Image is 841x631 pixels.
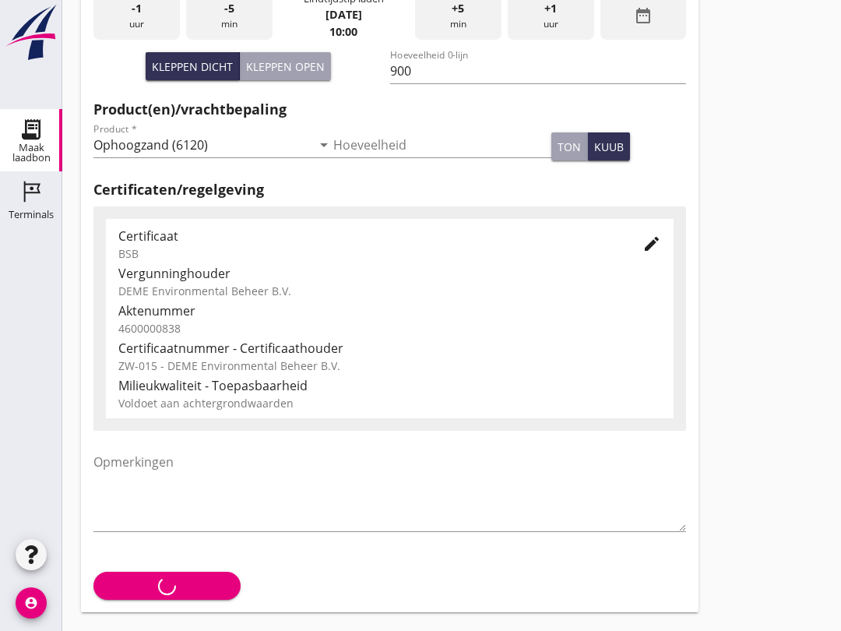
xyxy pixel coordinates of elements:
[329,24,357,39] strong: 10:00
[118,301,661,320] div: Aktenummer
[325,7,362,22] strong: [DATE]
[152,58,233,75] div: Kleppen dicht
[146,52,240,80] button: Kleppen dicht
[118,358,661,374] div: ZW-015 - DEME Environmental Beheer B.V.
[118,339,661,358] div: Certificaatnummer - Certificaathouder
[634,6,653,25] i: date_range
[588,132,630,160] button: kuub
[118,320,661,337] div: 4600000838
[118,245,618,262] div: BSB
[9,210,54,220] div: Terminals
[118,227,618,245] div: Certificaat
[558,139,581,155] div: ton
[333,132,551,157] input: Hoeveelheid
[93,179,686,200] h2: Certificaten/regelgeving
[240,52,331,80] button: Kleppen open
[16,587,47,619] i: account_circle
[93,99,686,120] h2: Product(en)/vrachtbepaling
[118,376,661,395] div: Milieukwaliteit - Toepasbaarheid
[93,132,311,157] input: Product *
[642,234,661,253] i: edit
[118,283,661,299] div: DEME Environmental Beheer B.V.
[246,58,325,75] div: Kleppen open
[594,139,624,155] div: kuub
[315,136,333,154] i: arrow_drop_down
[118,264,661,283] div: Vergunninghouder
[118,395,661,411] div: Voldoet aan achtergrondwaarden
[390,58,687,83] input: Hoeveelheid 0-lijn
[93,449,686,531] textarea: Opmerkingen
[551,132,588,160] button: ton
[3,4,59,62] img: logo-small.a267ee39.svg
